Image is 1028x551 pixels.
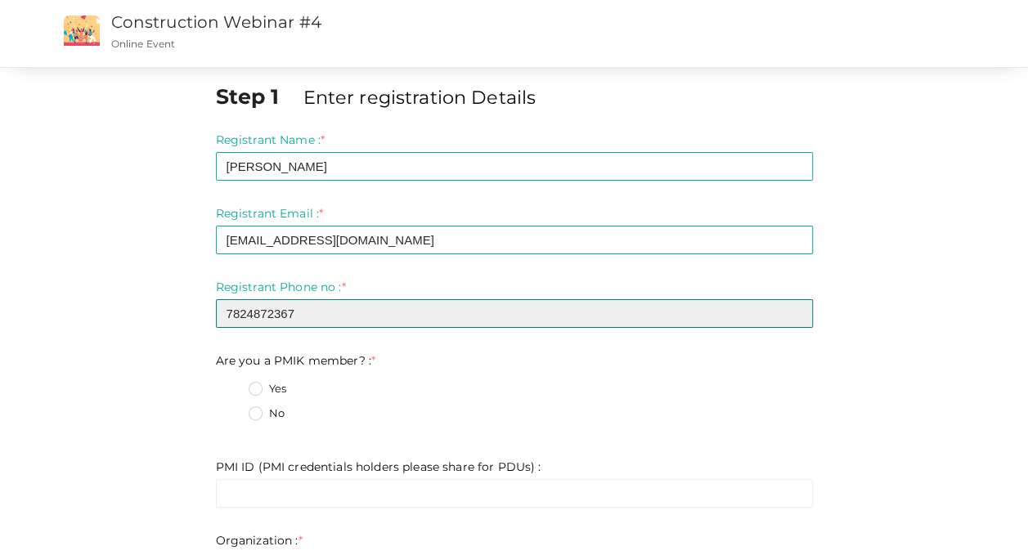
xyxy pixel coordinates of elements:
input: Enter registrant name here. [216,152,813,181]
label: Step 1 [216,82,300,111]
label: Registrant Name : [216,132,325,148]
label: Registrant Phone no : [216,279,346,295]
label: Organization : [216,532,303,549]
p: Online Event [111,37,626,51]
label: Enter registration Details [303,84,536,110]
a: Construction Webinar #4 [111,12,321,32]
img: event2.png [64,16,100,46]
label: Yes [249,381,286,397]
label: No [249,405,285,422]
input: Enter registrant email here. [216,226,813,254]
label: PMI ID (PMI credentials holders please share for PDUs) : [216,459,541,475]
label: Registrant Email : [216,205,324,222]
label: Are you a PMIK member? : [216,352,376,369]
input: Enter registrant phone no here. [216,299,813,328]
